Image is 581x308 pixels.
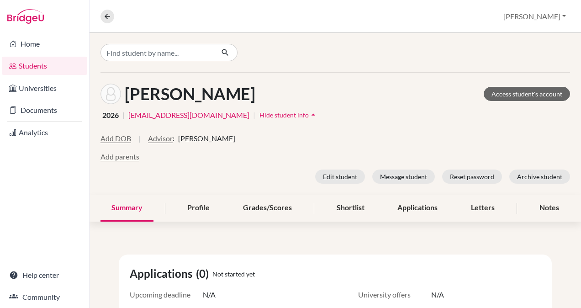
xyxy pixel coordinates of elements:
[203,289,216,300] span: N/A
[259,111,309,119] span: Hide student info
[442,170,502,184] button: Reset password
[100,151,139,162] button: Add parents
[460,195,506,222] div: Letters
[499,8,570,25] button: [PERSON_NAME]
[2,79,87,97] a: Universities
[138,133,141,151] span: |
[315,170,365,184] button: Edit student
[196,266,212,282] span: (0)
[173,133,174,144] span: :
[528,195,570,222] div: Notes
[232,195,303,222] div: Grades/Scores
[484,87,570,101] a: Access student's account
[100,44,214,61] input: Find student by name...
[128,110,249,121] a: [EMAIL_ADDRESS][DOMAIN_NAME]
[100,133,131,144] button: Add DOB
[509,170,570,184] button: Archive student
[100,195,153,222] div: Summary
[358,289,431,300] span: University offers
[326,195,375,222] div: Shortlist
[550,277,572,299] iframe: Intercom live chat
[2,266,87,284] a: Help center
[2,101,87,119] a: Documents
[372,170,435,184] button: Message student
[100,84,121,104] img: Zynah Siddiqui's avatar
[102,110,119,121] span: 2026
[386,195,449,222] div: Applications
[122,110,125,121] span: |
[130,289,203,300] span: Upcoming deadline
[176,195,221,222] div: Profile
[2,123,87,142] a: Analytics
[309,110,318,119] i: arrow_drop_up
[253,110,255,121] span: |
[2,35,87,53] a: Home
[2,288,87,306] a: Community
[7,9,44,24] img: Bridge-U
[431,289,444,300] span: N/A
[148,133,173,144] button: Advisor
[130,266,196,282] span: Applications
[2,57,87,75] a: Students
[125,84,255,104] h1: [PERSON_NAME]
[259,108,318,122] button: Hide student infoarrow_drop_up
[212,269,255,279] span: Not started yet
[178,133,235,144] span: [PERSON_NAME]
